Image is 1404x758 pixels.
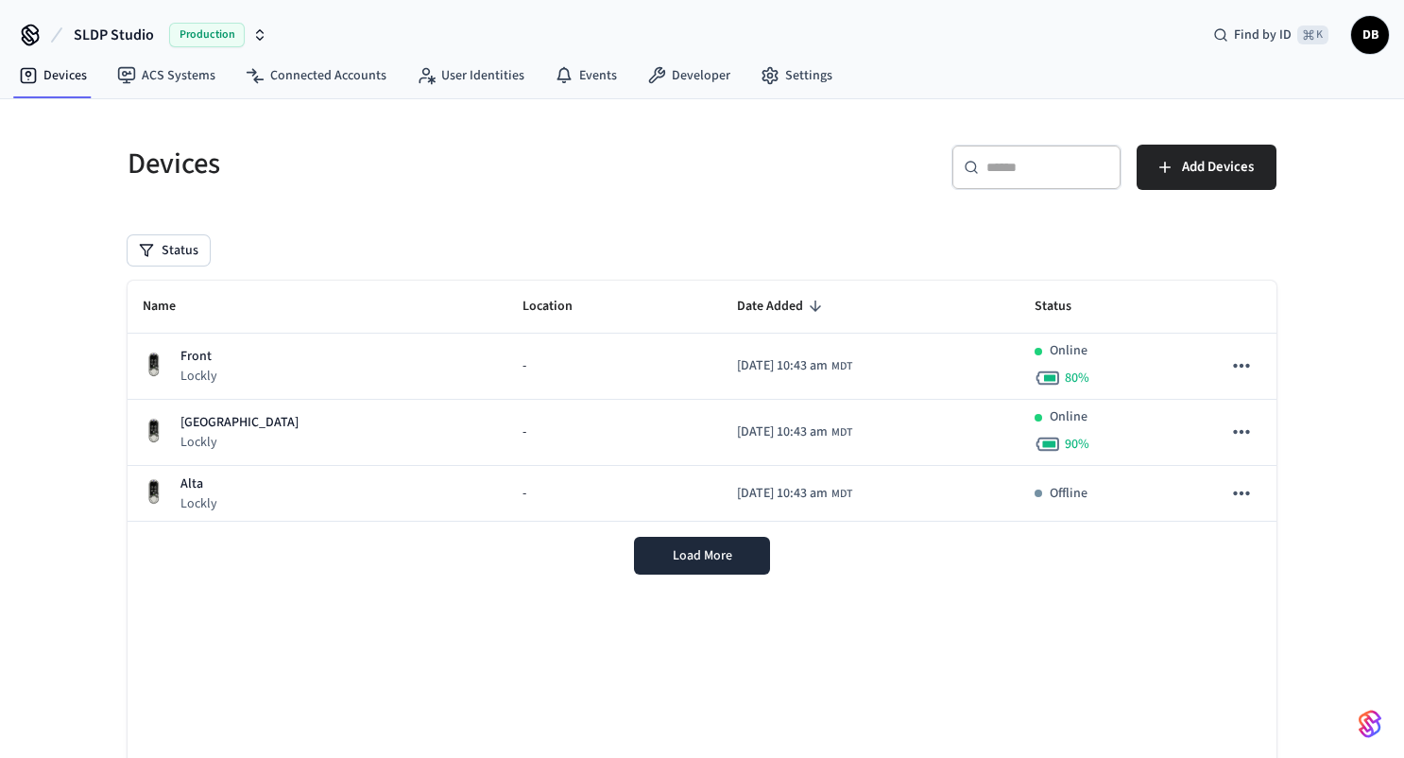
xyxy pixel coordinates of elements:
span: Status [1035,292,1096,321]
span: - [522,422,526,442]
span: Location [522,292,597,321]
p: Online [1050,341,1087,361]
span: Name [143,292,200,321]
div: America/Denver [737,356,852,376]
p: Offline [1050,484,1087,504]
h5: Devices [128,145,691,183]
span: MDT [831,424,852,441]
span: [DATE] 10:43 am [737,356,828,376]
span: DB [1353,18,1387,52]
a: Events [539,59,632,93]
a: Settings [745,59,848,93]
div: Find by ID⌘ K [1198,18,1344,52]
span: ⌘ K [1297,26,1328,44]
span: MDT [831,358,852,375]
span: 80 % [1065,369,1089,388]
button: Load More [634,537,770,575]
table: sticky table [128,281,1276,522]
span: - [522,356,526,376]
p: Alta [180,474,217,494]
a: Devices [4,59,102,93]
img: SeamLogoGradient.69752ec5.svg [1359,709,1381,739]
span: Add Devices [1182,155,1254,180]
span: Load More [673,546,732,565]
p: Lockly [180,367,217,386]
p: [GEOGRAPHIC_DATA] [180,413,299,433]
p: Front [180,347,217,367]
span: [DATE] 10:43 am [737,422,828,442]
span: MDT [831,486,852,503]
span: Production [169,23,245,47]
img: Lockly Vision Lock, Front [143,478,165,506]
span: - [522,484,526,504]
p: Lockly [180,494,217,513]
img: Lockly Vision Lock, Front [143,418,165,445]
div: America/Denver [737,422,852,442]
a: Connected Accounts [231,59,402,93]
a: User Identities [402,59,539,93]
a: Developer [632,59,745,93]
p: Lockly [180,433,299,452]
span: SLDP Studio [74,24,154,46]
span: 90 % [1065,435,1089,454]
button: Status [128,235,210,266]
span: Find by ID [1234,26,1292,44]
span: Date Added [737,292,828,321]
p: Online [1050,407,1087,427]
button: Add Devices [1137,145,1276,190]
div: America/Denver [737,484,852,504]
button: DB [1351,16,1389,54]
span: [DATE] 10:43 am [737,484,828,504]
a: ACS Systems [102,59,231,93]
img: Lockly Vision Lock, Front [143,352,165,379]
